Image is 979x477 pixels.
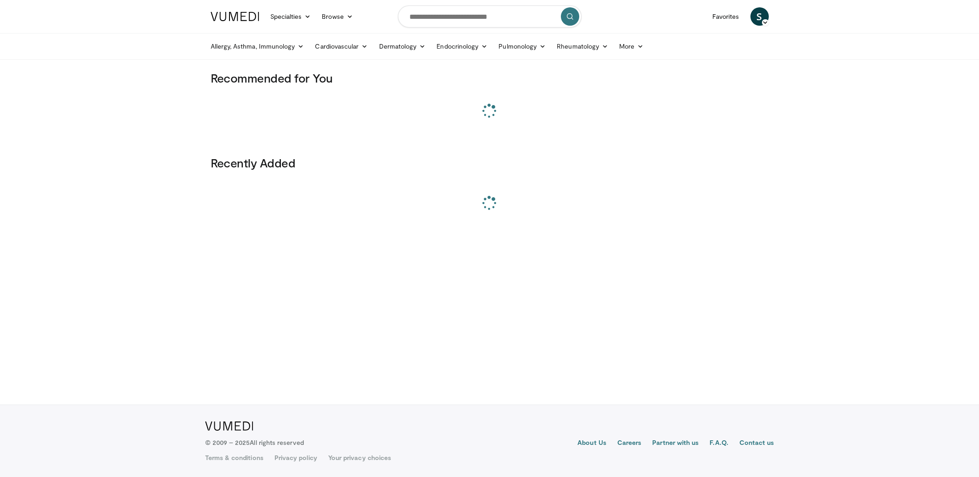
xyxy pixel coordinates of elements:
[431,37,493,55] a: Endocrinology
[710,438,728,449] a: F.A.Q.
[707,7,745,26] a: Favorites
[205,438,304,447] p: © 2009 – 2025
[250,438,303,446] span: All rights reserved
[398,6,582,28] input: Search topics, interventions
[205,453,263,462] a: Terms & conditions
[309,37,373,55] a: Cardiovascular
[211,12,259,21] img: VuMedi Logo
[577,438,606,449] a: About Us
[265,7,317,26] a: Specialties
[374,37,431,55] a: Dermatology
[750,7,769,26] a: S
[211,71,769,85] h3: Recommended for You
[205,37,310,55] a: Allergy, Asthma, Immunology
[274,453,317,462] a: Privacy policy
[205,422,253,431] img: VuMedi Logo
[316,7,358,26] a: Browse
[652,438,699,449] a: Partner with us
[328,453,391,462] a: Your privacy choices
[739,438,774,449] a: Contact us
[493,37,551,55] a: Pulmonology
[211,155,769,170] h3: Recently Added
[617,438,642,449] a: Careers
[614,37,649,55] a: More
[551,37,614,55] a: Rheumatology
